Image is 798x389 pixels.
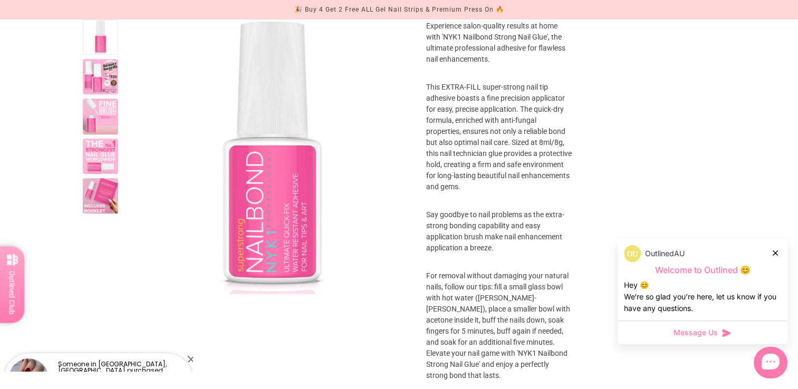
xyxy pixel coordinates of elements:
[624,265,781,276] p: Welcome to Outlined 😊
[624,279,781,314] div: Hey 😊 We‘re so glad you’re here, let us know if you have any questions.
[426,21,572,82] p: Experience salon-quality results at home with 'NYK1 Nailbond Strong Nail Glue', the ultimate prof...
[426,209,572,270] p: Say goodbye to nail problems as the extra-strong bonding capability and easy application brush ma...
[135,20,410,294] img: NYK1 Nailbond Strong Nail Glue-Accessories-Outlined
[645,248,685,259] p: OutlinedAU
[135,20,410,294] modal-trigger: Enlarge product image
[624,245,641,262] img: data:image/png;base64,iVBORw0KGgoAAAANSUhEUgAAACQAAAAkCAYAAADhAJiYAAACJklEQVR4AexUO28TQRice/mFQxI...
[426,82,572,209] p: This EXTRA-FILL super-strong nail tip adhesive boasts a fine precision applicator for easy, preci...
[294,4,504,15] div: 🎉 Buy 4 Get 2 Free ALL Gel Nail Strips & Premium Press On 🔥
[58,361,184,374] p: Someone in [GEOGRAPHIC_DATA], [GEOGRAPHIC_DATA] purchased
[674,327,718,338] span: Message Us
